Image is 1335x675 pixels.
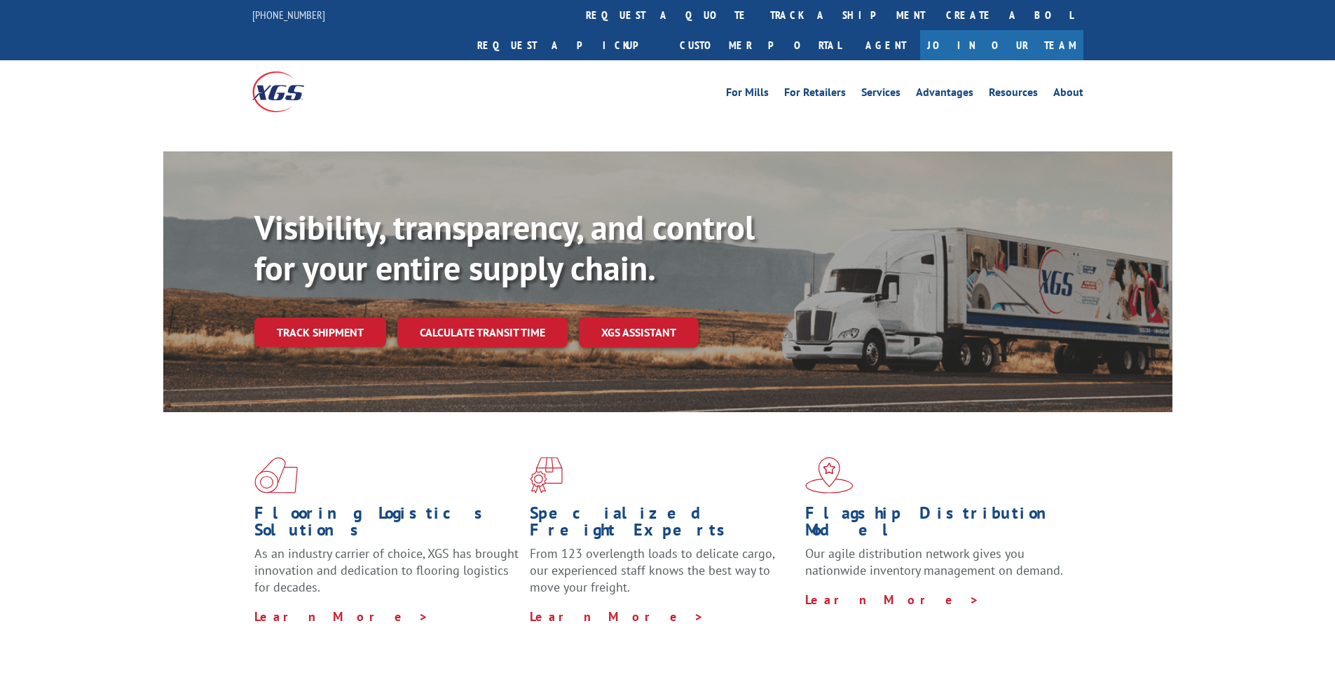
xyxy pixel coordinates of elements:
b: Visibility, transparency, and control for your entire supply chain. [254,205,755,289]
h1: Specialized Freight Experts [530,505,795,545]
a: For Mills [726,87,769,102]
img: xgs-icon-flagship-distribution-model-red [805,457,854,493]
a: Request a pickup [467,30,669,60]
img: xgs-icon-focused-on-flooring-red [530,457,563,493]
a: Learn More > [254,608,429,625]
h1: Flooring Logistics Solutions [254,505,519,545]
a: For Retailers [784,87,846,102]
a: About [1053,87,1083,102]
a: Track shipment [254,318,386,347]
a: [PHONE_NUMBER] [252,8,325,22]
a: Calculate transit time [397,318,568,348]
a: XGS ASSISTANT [579,318,699,348]
a: Customer Portal [669,30,851,60]
a: Join Our Team [920,30,1083,60]
a: Learn More > [530,608,704,625]
a: Services [861,87,901,102]
a: Agent [851,30,920,60]
p: From 123 overlength loads to delicate cargo, our experienced staff knows the best way to move you... [530,545,795,608]
span: Our agile distribution network gives you nationwide inventory management on demand. [805,545,1063,578]
a: Advantages [916,87,973,102]
a: Learn More > [805,592,980,608]
img: xgs-icon-total-supply-chain-intelligence-red [254,457,298,493]
span: As an industry carrier of choice, XGS has brought innovation and dedication to flooring logistics... [254,545,519,595]
a: Resources [989,87,1038,102]
h1: Flagship Distribution Model [805,505,1070,545]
